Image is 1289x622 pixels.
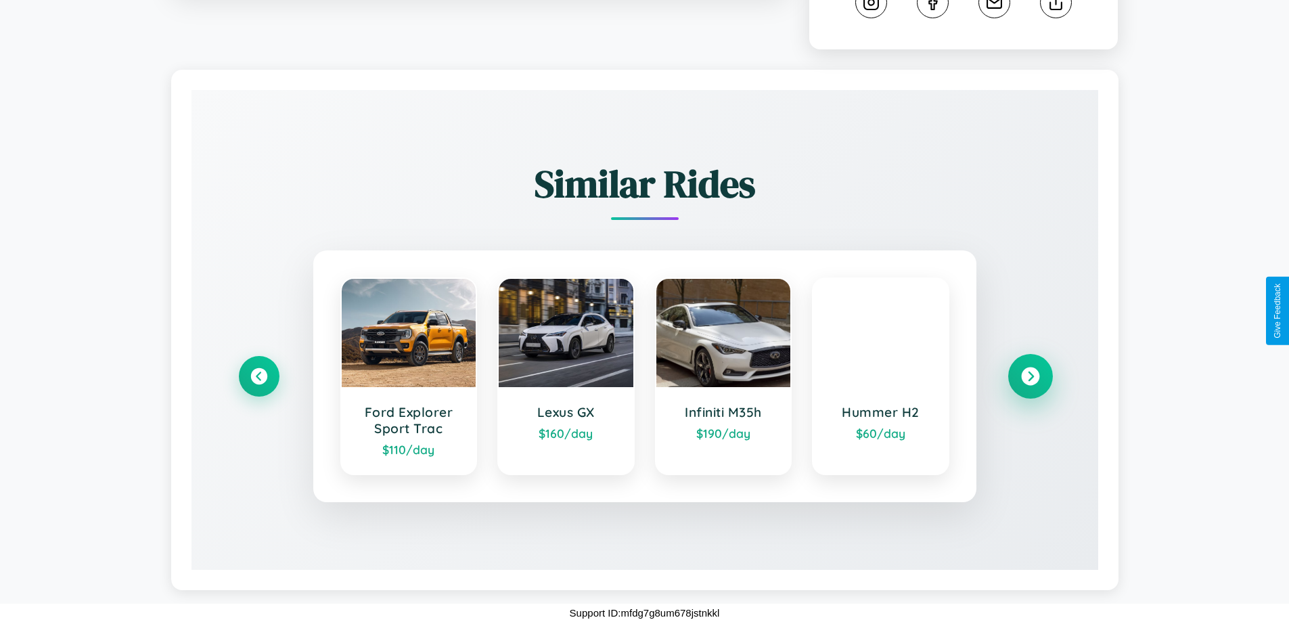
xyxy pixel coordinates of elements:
a: Lexus GX$160/day [497,277,635,475]
p: Support ID: mfdg7g8um678jstnkkl [570,604,720,622]
h3: Infiniti M35h [670,404,777,420]
a: Ford Explorer Sport Trac$110/day [340,277,478,475]
div: $ 110 /day [355,442,463,457]
div: Give Feedback [1273,284,1282,338]
h3: Hummer H2 [827,404,934,420]
a: Hummer H2$60/day [812,277,949,475]
div: $ 60 /day [827,426,934,441]
h3: Lexus GX [512,404,620,420]
div: $ 190 /day [670,426,777,441]
a: Infiniti M35h$190/day [655,277,792,475]
h2: Similar Rides [239,158,1051,210]
div: $ 160 /day [512,426,620,441]
h3: Ford Explorer Sport Trac [355,404,463,437]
